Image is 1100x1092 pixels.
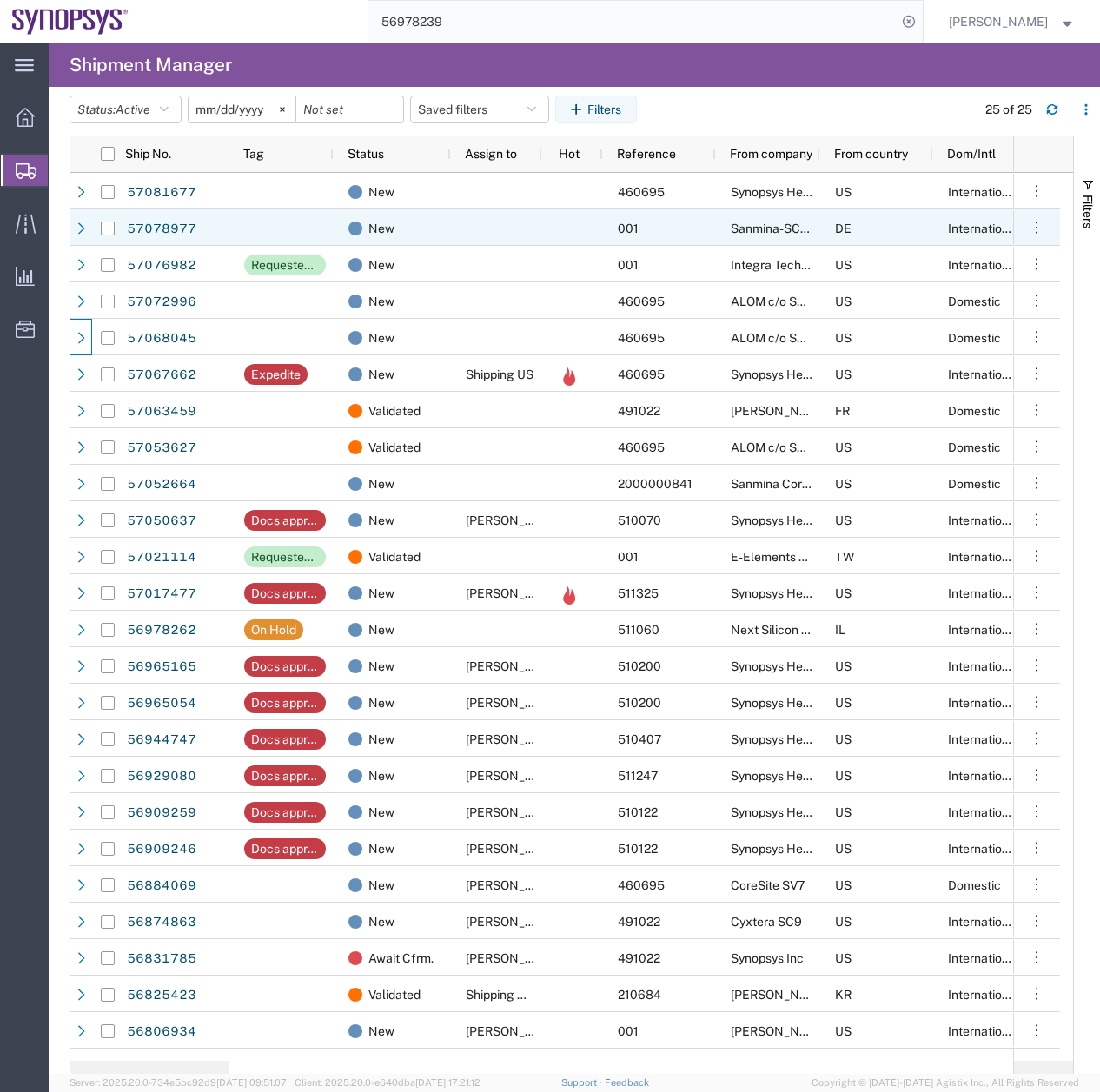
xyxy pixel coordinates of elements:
[466,367,533,381] span: Shipping US
[617,147,676,161] span: Reference
[126,325,197,353] a: 57068045
[12,9,129,35] img: logo
[835,258,852,272] span: US
[368,393,421,429] span: Validated
[126,763,197,791] a: 56929080
[126,434,197,462] a: 57053627
[126,179,197,207] a: 57081677
[559,147,580,161] span: Hot
[368,758,394,794] span: New
[251,546,319,567] div: Requested add'l. details
[126,215,197,243] a: 57078977
[368,612,394,648] span: New
[368,247,394,283] span: New
[618,185,665,199] span: 460695
[296,96,403,122] input: Not set
[731,404,830,418] span: Xavier Mathes
[251,802,319,823] div: Docs approval needed
[126,252,197,280] a: 57076982
[466,842,565,856] span: Kaelen O'Connor
[126,288,197,316] a: 57072996
[618,367,665,381] span: 460695
[70,43,232,87] h4: Shipment Manager
[835,805,852,819] span: US
[731,513,898,527] span: Synopsys Headquarters USSV
[731,258,849,272] span: Integra Technologies
[731,550,913,564] span: E-Elements Technology CO., LTD
[835,842,852,856] span: US
[126,398,197,426] a: 57063459
[835,295,852,308] span: US
[466,988,550,1002] span: Shipping APAC
[125,147,171,161] span: Ship No.
[466,659,565,673] span: Kaelen O'Connor
[731,842,898,856] span: Synopsys Headquarters USSV
[835,988,852,1002] span: KR
[126,653,197,681] a: 56965165
[243,147,264,161] span: Tag
[126,799,197,827] a: 56909259
[948,258,1019,272] span: International
[731,295,853,308] span: ALOM c/o SYNOPSYS
[835,440,852,454] span: US
[1081,195,1095,228] span: Filters
[731,732,898,746] span: Synopsys Headquarters USSV
[126,872,197,900] a: 56884069
[368,356,394,393] span: New
[618,842,658,856] span: 510122
[251,656,319,677] div: Docs approval needed
[465,147,517,161] span: Assign to
[368,721,394,758] span: New
[126,982,197,1009] a: 56825423
[948,586,1019,600] span: International
[126,726,197,754] a: 56944747
[835,732,852,746] span: US
[731,769,898,783] span: Synopsys Headquarters USSV
[126,580,197,608] a: 57017477
[948,842,1019,856] span: International
[731,1024,858,1038] span: Javad EMS
[835,550,854,564] span: TW
[251,692,319,713] div: Docs approval needed
[618,331,665,345] span: 460695
[948,404,1001,418] span: Domestic
[948,915,1019,929] span: International
[948,878,1001,892] span: Domestic
[948,185,1019,199] span: International
[368,685,394,721] span: New
[948,295,1001,308] span: Domestic
[835,659,852,673] span: US
[731,586,898,600] span: Synopsys Headquarters USSV
[466,1024,565,1038] span: Rafael Chacon
[618,586,659,600] span: 511325
[948,769,1019,783] span: International
[126,836,197,864] a: 56909246
[466,805,565,819] span: Kaelen O'Connor
[835,477,852,491] span: US
[948,331,1001,345] span: Domestic
[348,147,384,161] span: Status
[466,878,565,892] span: Zach Anderson
[834,147,908,161] span: From country
[948,550,1019,564] span: International
[835,222,852,235] span: DE
[561,1077,605,1088] a: Support
[731,623,823,637] span: Next Silicon LTD
[368,648,394,685] span: New
[835,915,852,929] span: US
[368,903,394,940] span: New
[948,623,1019,637] span: International
[251,255,319,275] div: Requested add'l. details
[618,513,661,527] span: 510070
[618,915,660,929] span: 491022
[466,732,565,746] span: Kaelen O'Connor
[731,951,804,965] span: Synopsys Inc
[948,805,1019,819] span: International
[618,550,639,564] span: 001
[731,988,922,1002] span: Yuhan Hoesa Synopsys Korea
[605,1077,649,1088] a: Feedback
[368,283,394,320] span: New
[731,878,805,892] span: CoreSite SV7
[949,12,1048,31] span: Zach Anderson
[835,331,852,345] span: US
